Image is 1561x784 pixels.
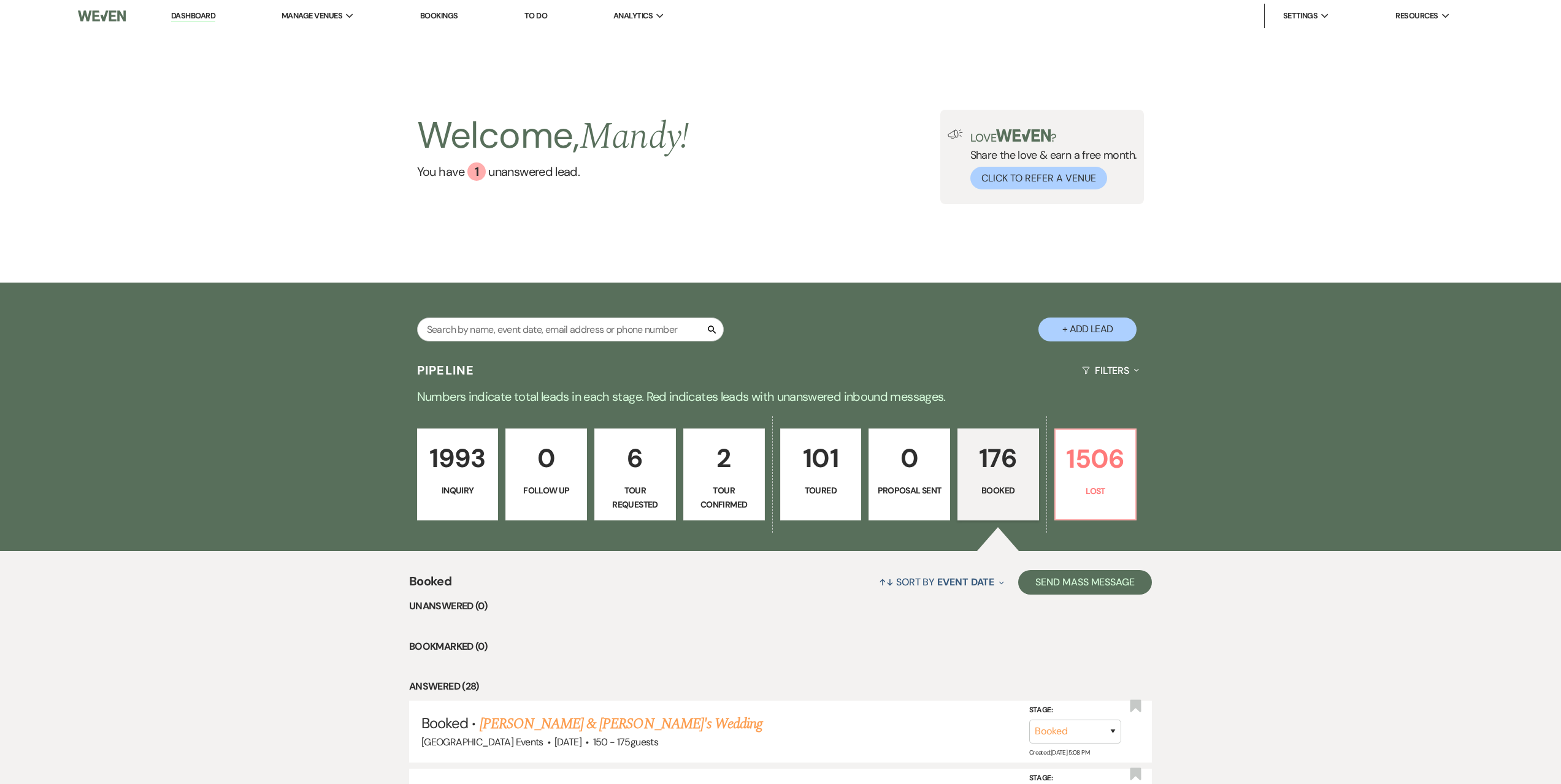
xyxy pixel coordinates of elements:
p: Lost [1063,484,1129,498]
p: Inquiry [425,484,491,497]
a: To Do [524,10,547,21]
span: Manage Venues [282,10,342,22]
a: Dashboard [171,10,215,22]
label: Stage: [1029,704,1121,717]
span: Mandy ! [580,108,689,165]
p: 1993 [425,438,491,479]
span: 150 - 175 guests [593,736,658,748]
a: 2Tour Confirmed [683,428,765,520]
p: Booked [965,484,1031,497]
img: Weven Logo [78,3,126,29]
span: Settings [1283,10,1318,22]
a: 0Proposal Sent [869,428,950,520]
span: [DATE] [554,736,581,748]
div: 1 [467,162,486,181]
span: [GEOGRAPHIC_DATA] Events [421,736,543,748]
p: Tour Confirmed [691,484,757,511]
a: 1993Inquiry [417,428,499,520]
p: 1506 [1063,438,1129,479]
img: loud-speaker-illustration.svg [948,129,963,139]
button: Sort By Event Date [874,566,1009,598]
span: ↑↓ [879,576,894,588]
h3: Pipeline [417,362,475,379]
img: weven-logo-green.svg [996,129,1051,142]
h2: Welcome, [417,110,689,162]
p: Tour Requested [602,484,668,511]
span: Booked [409,572,451,598]
a: 0Follow Up [505,428,587,520]
a: 6Tour Requested [594,428,676,520]
a: You have 1 unanswered lead. [417,162,689,181]
li: Answered (28) [409,679,1152,695]
p: 176 [965,438,1031,479]
p: 6 [602,438,668,479]
a: Bookings [420,10,458,21]
a: 176Booked [957,428,1039,520]
p: Follow Up [513,484,579,497]
span: Analytics [613,10,653,22]
p: Numbers indicate total leads in each stage. Red indicates leads with unanswered inbound messages. [339,387,1222,406]
p: 0 [876,438,942,479]
p: 2 [691,438,757,479]
li: Unanswered (0) [409,598,1152,614]
p: Toured [788,484,854,497]
input: Search by name, event date, email address or phone number [417,318,724,341]
span: Created: [DATE] 5:08 PM [1029,748,1089,756]
button: + Add Lead [1038,318,1137,341]
span: Event Date [937,576,994,588]
a: 1506Lost [1054,428,1137,520]
p: Love ? [970,129,1137,143]
p: Proposal Sent [876,484,942,497]
a: [PERSON_NAME] & [PERSON_NAME]'s Wedding [480,713,763,735]
button: Click to Refer a Venue [970,167,1107,189]
button: Send Mass Message [1018,570,1152,595]
p: 0 [513,438,579,479]
div: Share the love & earn a free month. [963,129,1137,189]
button: Filters [1077,354,1144,387]
li: Bookmarked (0) [409,639,1152,655]
span: Booked [421,714,468,733]
a: 101Toured [780,428,862,520]
p: 101 [788,438,854,479]
span: Resources [1395,10,1438,22]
